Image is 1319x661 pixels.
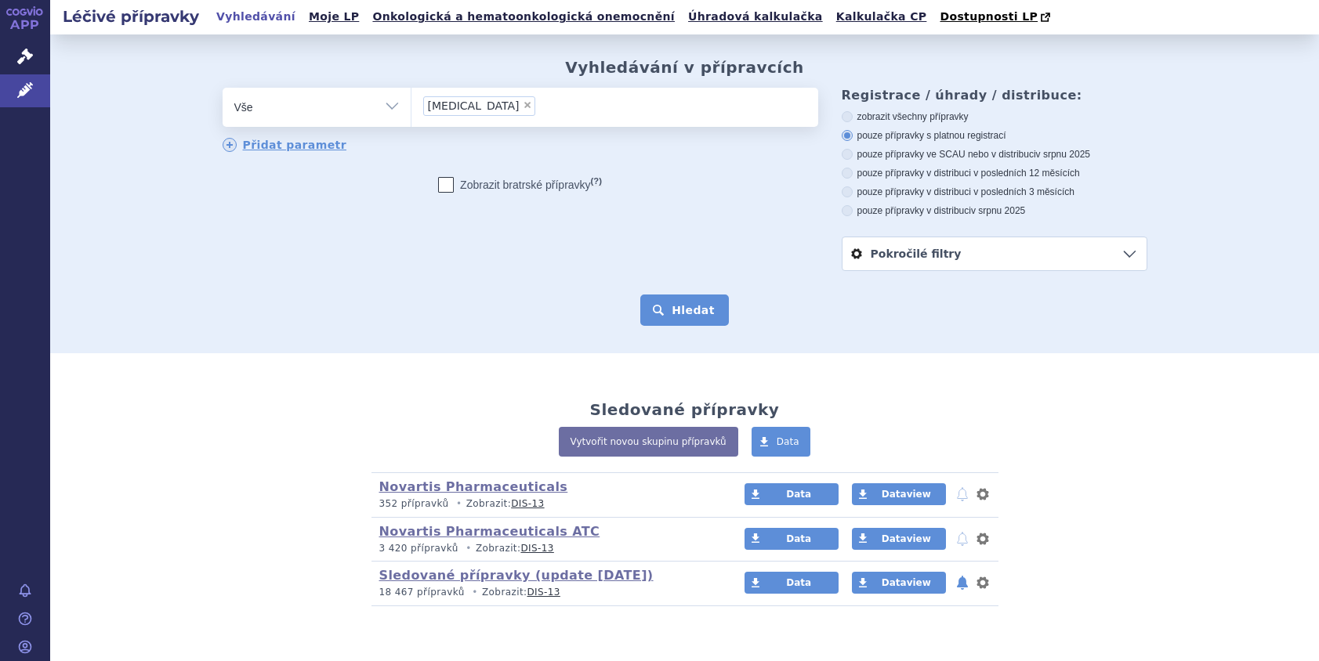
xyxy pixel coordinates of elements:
span: v srpnu 2025 [971,205,1025,216]
a: Dostupnosti LP [935,6,1058,28]
span: × [523,100,532,110]
p: Zobrazit: [379,497,716,511]
a: Data [745,528,839,550]
a: Přidat parametr [223,138,347,152]
a: Data [745,483,839,505]
button: nastavení [975,485,991,504]
a: Vyhledávání [212,6,300,27]
span: 18 467 přípravků [379,587,465,598]
span: 352 přípravků [379,498,449,509]
input: [MEDICAL_DATA] [540,96,606,115]
a: Kalkulačka CP [832,6,932,27]
a: Dataview [852,528,946,550]
h2: Sledované přípravky [590,400,780,419]
label: pouze přípravky s platnou registrací [842,129,1147,142]
span: Dostupnosti LP [940,10,1038,23]
span: Dataview [882,577,931,588]
span: Data [786,577,811,588]
a: Úhradová kalkulačka [683,6,828,27]
span: [MEDICAL_DATA] [428,100,520,111]
i: • [452,497,466,511]
a: DIS-13 [520,543,553,554]
h2: Vyhledávání v přípravcích [565,58,804,77]
a: DIS-13 [511,498,544,509]
a: Vytvořit novou skupinu přípravků [559,427,738,457]
a: Novartis Pharmaceuticals ATC [379,524,600,539]
p: Zobrazit: [379,542,716,555]
label: zobrazit všechny přípravky [842,110,1147,123]
button: nastavení [975,529,991,548]
i: • [462,542,476,555]
p: Zobrazit: [379,586,716,599]
a: Data [752,427,811,457]
i: • [468,586,482,599]
a: Data [745,572,839,594]
span: Dataview [882,533,931,544]
h3: Registrace / úhrady / distribuce: [842,88,1147,103]
a: Sledované přípravky (update [DATE]) [379,568,654,583]
label: Zobrazit bratrské přípravky [438,177,602,193]
label: pouze přípravky v distribuci [842,204,1147,217]
label: pouze přípravky v distribuci v posledních 3 měsících [842,186,1147,198]
a: DIS-13 [527,587,560,598]
label: pouze přípravky ve SCAU nebo v distribuci [842,148,1147,161]
button: nastavení [975,573,991,592]
h2: Léčivé přípravky [50,5,212,27]
button: Hledat [640,294,729,326]
span: 3 420 přípravků [379,543,458,554]
button: notifikace [955,573,970,592]
a: Onkologická a hematoonkologická onemocnění [368,6,679,27]
button: notifikace [955,485,970,504]
a: Novartis Pharmaceuticals [379,479,568,494]
label: pouze přípravky v distribuci v posledních 12 měsících [842,167,1147,179]
span: Data [786,533,811,544]
a: Pokročilé filtry [842,237,1147,270]
span: Data [786,489,811,500]
a: Dataview [852,572,946,594]
abbr: (?) [591,176,602,186]
a: Dataview [852,483,946,505]
span: Data [777,436,799,447]
a: Moje LP [304,6,364,27]
button: notifikace [955,529,970,548]
span: v srpnu 2025 [1036,149,1090,160]
span: Dataview [882,489,931,500]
